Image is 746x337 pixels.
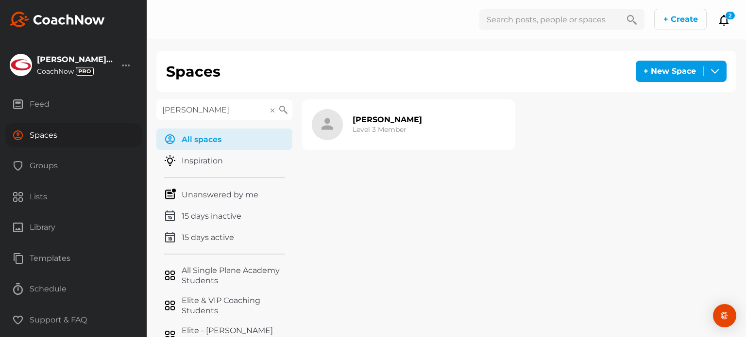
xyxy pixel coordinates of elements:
p: Elite & VIP Coaching Students [182,295,285,316]
div: CoachNow [37,67,115,76]
img: menuIcon [164,133,176,145]
a: Feed [5,92,142,123]
p: All spaces [182,134,221,144]
button: + Create [654,9,707,30]
h2: [PERSON_NAME] [353,114,422,125]
div: Schedule [5,277,142,301]
img: menuIcon [164,231,176,243]
div: Support & FAQ [5,308,142,332]
h3: Level 3 Member [353,125,407,135]
p: 15 days inactive [182,211,241,221]
input: Search spaces... [156,99,292,120]
div: 2 [725,11,735,20]
p: Unanswered by me [182,190,258,200]
input: Search posts, people or spaces [479,9,619,30]
a: Groups [5,154,142,185]
a: Schedule [5,277,142,308]
h1: Spaces [166,61,220,82]
a: Library [5,215,142,246]
div: Templates [5,246,142,271]
img: menuIcon [164,300,176,311]
button: + New Space [636,61,727,82]
div: Groups [5,154,142,178]
img: menuIcon [164,155,176,166]
a: Lists [5,185,142,216]
img: svg+xml;base64,PHN2ZyB3aWR0aD0iMzciIGhlaWdodD0iMTgiIHZpZXdCb3g9IjAgMCAzNyAxOCIgZmlsbD0ibm9uZSIgeG... [76,67,94,76]
div: Lists [5,185,142,209]
p: All Single Plane Academy Students [182,265,285,286]
div: + New Space [636,61,703,81]
a: Spaces [5,123,142,154]
img: menuIcon [164,270,176,281]
div: [PERSON_NAME] Golf [37,56,115,64]
img: menuIcon [164,210,176,222]
img: icon [312,109,343,140]
button: 2 [718,14,730,26]
div: Library [5,215,142,240]
img: menuIcon [164,189,176,200]
a: Templates [5,246,142,277]
div: Spaces [5,123,142,147]
p: 15 days active [182,232,234,242]
p: Inspiration [182,156,223,166]
div: Feed [5,92,142,116]
div: Open Intercom Messenger [713,304,736,327]
img: square_0aee7b555779b671652530bccc5f12b4.jpg [10,54,32,76]
img: svg+xml;base64,PHN2ZyB3aWR0aD0iMTk2IiBoZWlnaHQ9IjMyIiB2aWV3Qm94PSIwIDAgMTk2IDMyIiBmaWxsPSJub25lIi... [10,12,105,27]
